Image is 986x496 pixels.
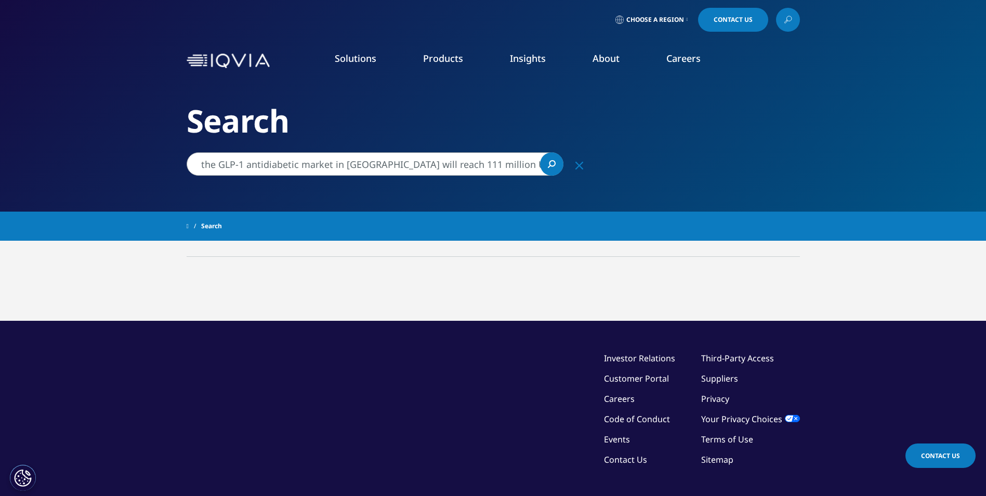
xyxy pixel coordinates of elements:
[604,434,630,445] a: Events
[626,16,684,24] span: Choose a Region
[714,17,753,23] span: Contact Us
[666,52,701,64] a: Careers
[274,36,800,85] nav: Primary
[335,52,376,64] a: Solutions
[510,52,546,64] a: Insights
[593,52,620,64] a: About
[701,454,733,465] a: Sitemap
[921,451,960,460] span: Contact Us
[604,353,675,364] a: Investor Relations
[604,373,669,384] a: Customer Portal
[187,152,563,176] input: Search
[548,160,556,168] svg: Search
[701,373,738,384] a: Suppliers
[604,413,670,425] a: Code of Conduct
[604,393,635,404] a: Careers
[187,101,800,140] h2: Search
[701,434,753,445] a: Terms of Use
[604,454,647,465] a: Contact Us
[905,443,976,468] a: Contact Us
[187,54,270,69] img: IQVIA Healthcare Information Technology and Pharma Clinical Research Company
[567,152,592,177] div: Clear
[698,8,768,32] a: Contact Us
[201,217,222,236] span: Search
[575,162,583,169] svg: Clear
[701,393,729,404] a: Privacy
[701,353,774,364] a: Third-Party Access
[701,413,800,425] a: Your Privacy Choices
[10,465,36,491] button: Cookie 设置
[540,152,563,176] a: Search
[423,52,463,64] a: Products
